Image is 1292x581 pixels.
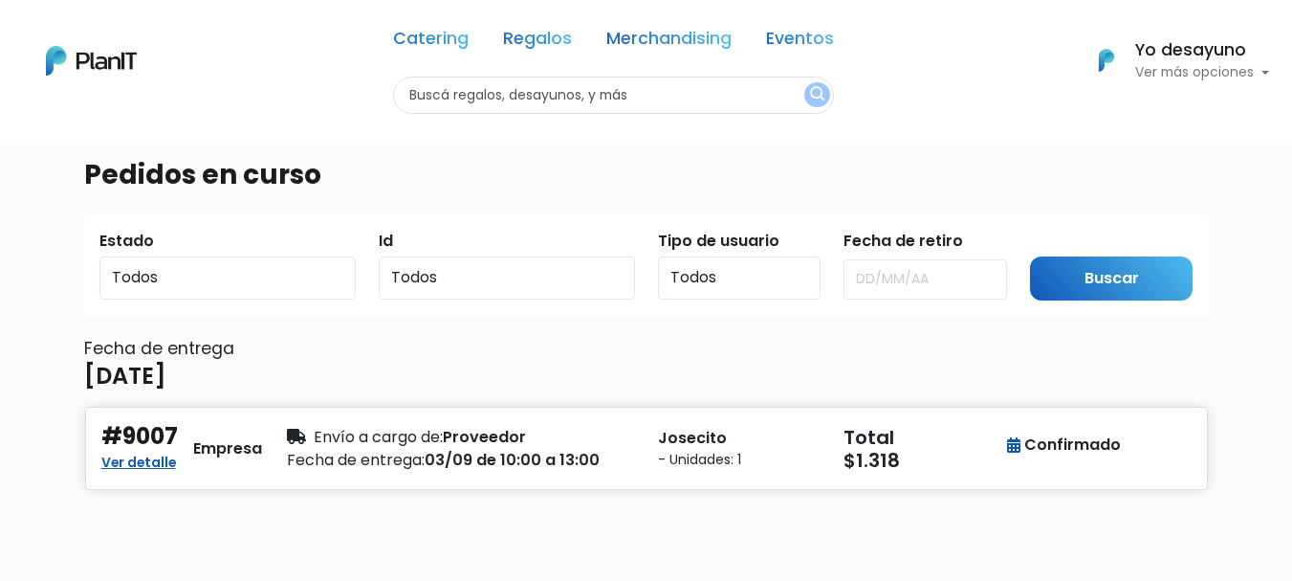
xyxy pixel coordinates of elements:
[810,86,824,104] img: search_button-432b6d5273f82d61273b3651a40e1bd1b912527efae98b1b7a1b2c0702e16a8d.svg
[1074,35,1269,85] button: PlanIt Logo Yo desayuno Ver más opciones
[314,426,443,448] span: Envío a cargo de:
[287,426,635,449] div: Proveedor
[1135,66,1269,79] p: Ver más opciones
[287,449,425,471] span: Fecha de entrega:
[1085,39,1128,81] img: PlanIt Logo
[1030,230,1085,253] label: Submit
[84,406,1209,491] button: #9007 Ver detalle Empresa Envío a cargo de:Proveedor Fecha de entrega:03/09 de 10:00 a 13:00 Jose...
[393,77,834,114] input: Buscá regalos, desayunos, y más
[843,259,1007,300] input: DD/MM/AA
[101,449,176,472] a: Ver detalle
[606,31,732,54] a: Merchandising
[393,31,469,54] a: Catering
[843,230,963,253] label: Fecha de retiro
[84,339,1209,359] h6: Fecha de entrega
[658,427,821,450] p: Josecito
[843,449,1006,472] h5: $1.318
[503,31,572,54] a: Regalos
[84,363,166,391] h4: [DATE]
[287,449,635,472] div: 03/09 de 10:00 a 13:00
[1030,257,1193,302] input: Buscar
[766,31,834,54] a: Eventos
[379,230,393,253] label: Id
[658,450,821,470] small: - Unidades: 1
[1135,42,1269,59] h6: Yo desayuno
[101,423,178,451] h4: #9007
[99,230,154,253] label: Estado
[843,426,1002,449] h5: Total
[84,159,321,191] h3: Pedidos en curso
[193,437,262,460] div: Empresa
[658,230,779,253] label: Tipo de usuario
[46,46,137,76] img: PlanIt Logo
[1007,434,1121,457] div: Confirmado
